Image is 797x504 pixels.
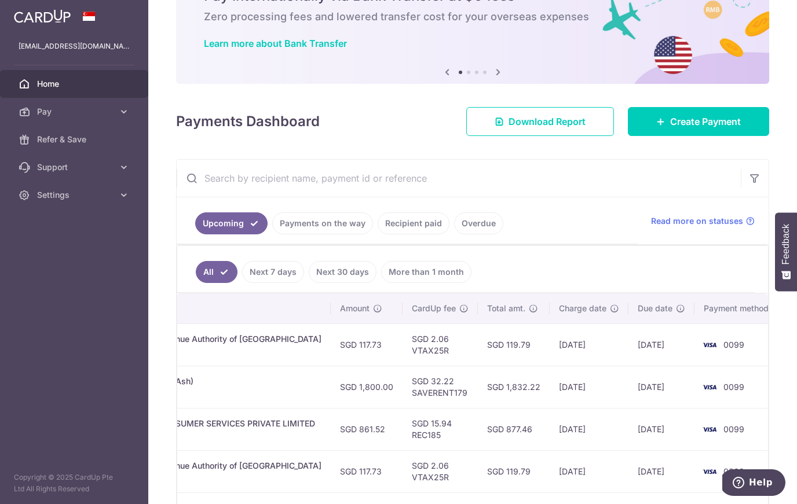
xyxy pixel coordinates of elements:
span: Support [37,161,114,173]
span: Home [37,78,114,90]
span: Due date [638,303,672,314]
div: Income Tax. Inland Revenue Authority of [GEOGRAPHIC_DATA] [82,333,321,345]
td: SGD 119.79 [478,450,550,492]
a: Recipient paid [378,212,449,234]
a: Read more on statuses [651,215,755,227]
p: [EMAIL_ADDRESS][DOMAIN_NAME] [19,41,130,52]
span: 0099 [723,340,744,350]
td: [DATE] [550,450,628,492]
td: SGD 119.79 [478,323,550,366]
a: Overdue [454,212,503,234]
a: Upcoming [195,212,268,234]
td: [DATE] [550,323,628,366]
div: Income Tax. Inland Revenue Authority of [GEOGRAPHIC_DATA] [82,460,321,472]
span: Charge date [559,303,606,314]
img: CardUp [14,9,71,23]
p: Haikal-MonthlyRental [82,387,321,399]
td: SGD 1,800.00 [331,366,403,408]
td: SGD 32.22 SAVERENT179 [403,366,478,408]
span: Create Payment [670,115,741,128]
span: Read more on statuses [651,215,743,227]
th: Payment details [72,293,331,323]
img: Bank Card [698,338,721,352]
td: [DATE] [628,450,694,492]
span: Download Report [509,115,586,128]
input: Search by recipient name, payment id or reference [177,160,741,197]
td: SGD 861.52 [331,408,403,450]
h6: Zero processing fees and lowered transfer cost for your overseas expenses [204,10,741,24]
td: SGD 1,832.22 [478,366,550,408]
td: [DATE] [550,366,628,408]
span: Pay [37,106,114,117]
iframe: Opens a widget where you can find more information [722,469,785,498]
span: Settings [37,189,114,201]
h4: Payments Dashboard [176,111,320,132]
td: [DATE] [550,408,628,450]
a: Download Report [466,107,614,136]
div: Rent. [PERSON_NAME] (Ash) [82,376,321,387]
a: All [196,261,237,283]
td: SGD 877.46 [478,408,550,450]
th: Payment method [694,293,783,323]
span: Feedback [781,224,791,264]
span: 0099 [723,424,744,434]
td: SGD 2.06 VTAX25R [403,450,478,492]
a: Next 7 days [242,261,304,283]
td: [DATE] [628,323,694,366]
p: S9011956G [82,345,321,356]
span: Total amt. [487,303,525,314]
button: Feedback - Show survey [775,212,797,291]
p: HaikalBinJamari [82,429,321,441]
a: Payments on the way [272,212,373,234]
img: Bank Card [698,422,721,436]
td: [DATE] [628,408,694,450]
a: More than 1 month [381,261,471,283]
a: Next 30 days [309,261,376,283]
span: Amount [340,303,370,314]
img: Bank Card [698,380,721,394]
a: Learn more about Bank Transfer [204,38,347,49]
span: Refer & Save [37,134,114,145]
span: CardUp fee [412,303,456,314]
a: Create Payment [628,107,769,136]
td: SGD 2.06 VTAX25R [403,323,478,366]
td: SGD 15.94 REC185 [403,408,478,450]
div: Miscellaneous. IFS CONSUMER SERVICES PRIVATE LIMITED [82,418,321,429]
p: S9011956G [82,472,321,483]
td: [DATE] [628,366,694,408]
td: SGD 117.73 [331,450,403,492]
span: 0099 [723,466,744,476]
img: Bank Card [698,465,721,479]
span: 0099 [723,382,744,392]
td: SGD 117.73 [331,323,403,366]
